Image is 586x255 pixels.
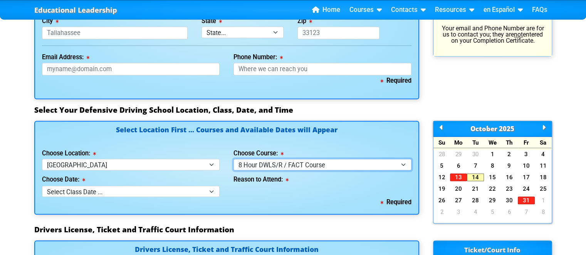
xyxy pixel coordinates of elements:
a: 6 [501,208,518,216]
a: 19 [433,185,450,193]
div: We [484,137,501,148]
a: 26 [433,197,450,204]
a: 29 [484,197,501,204]
a: 4 [467,208,484,216]
u: not [514,31,523,38]
label: Choose Course: [233,150,284,157]
a: 11 [535,162,552,170]
a: Resources [432,4,477,16]
div: Mo [450,137,467,148]
input: Tallahassee [42,27,188,39]
a: 27 [450,197,467,204]
a: 4 [535,150,552,158]
a: 25 [535,185,552,193]
p: Your email and Phone Number are for us to contact you; they are entered on your Completion Certif... [440,25,545,44]
a: 10 [518,162,535,170]
div: Th [501,137,518,148]
a: FAQs [529,4,551,16]
a: 16 [501,173,518,181]
a: 7 [467,162,484,170]
input: Where we can reach you [233,63,411,75]
input: myname@domain.com [42,63,220,75]
a: 1 [484,150,501,158]
label: Choose Date: [42,177,85,183]
a: 30 [501,197,518,204]
a: 31 [518,197,535,204]
a: 24 [518,185,535,193]
label: Reason to Attend: [233,177,289,183]
b: Required [381,77,411,84]
a: 2 [433,208,450,216]
a: Courses [346,4,385,16]
span: 2025 [499,124,514,133]
a: 28 [467,197,484,204]
a: 3 [518,150,535,158]
a: Home [309,4,343,16]
a: 2 [501,150,518,158]
a: Educational Leadership [34,4,117,17]
a: 30 [467,150,484,158]
a: 12 [433,173,450,181]
a: en Español [480,4,526,16]
a: 17 [518,173,535,181]
b: Required [381,198,411,206]
label: Phone Number: [233,54,283,60]
a: 28 [433,150,450,158]
a: 7 [518,208,535,216]
label: Email Address: [42,54,89,60]
a: 29 [450,150,467,158]
input: 33123 [297,27,379,39]
a: 20 [450,185,467,193]
a: 18 [535,173,552,181]
h3: Drivers License, Ticket and Traffic Court Information [34,225,552,234]
h4: Drivers License, Ticket and Traffic Court Information [42,246,411,254]
a: 14 [467,173,484,181]
a: 22 [484,185,501,193]
a: 5 [433,162,450,170]
a: 15 [484,173,501,181]
div: Tu [467,137,484,148]
a: 9 [501,162,518,170]
label: Choose Location: [42,150,96,157]
a: 6 [450,162,467,170]
label: City [42,18,59,24]
div: Sa [535,137,552,148]
a: 8 [535,208,552,216]
a: 8 [484,162,501,170]
span: October [470,124,497,133]
label: Zip [297,18,312,24]
div: Su [433,137,450,148]
a: 23 [501,185,518,193]
h3: Select Your Defensive Driving School Location, Class, Date, and Time [34,105,552,115]
a: 13 [450,173,467,181]
h4: Select Location First ... Courses and Available Dates will Appear [42,127,411,142]
label: State [201,18,222,24]
a: 5 [484,208,501,216]
a: 21 [467,185,484,193]
a: Contacts [388,4,429,16]
div: Fr [518,137,535,148]
a: 3 [450,208,467,216]
a: 1 [535,197,552,204]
